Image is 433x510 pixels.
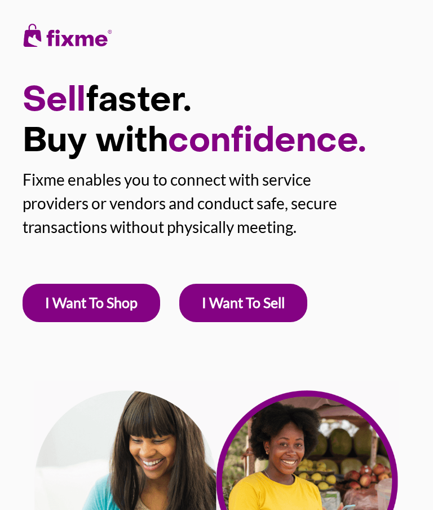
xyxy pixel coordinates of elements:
img: fixme-logo.png [23,23,113,48]
span: Sell [23,85,86,118]
a: I Want To Shop [23,284,160,322]
p: Fixme enables you to connect with service providers or vendors and conduct safe, secure transacti... [23,168,410,239]
h1: faster. Buy with [23,82,410,163]
span: confidence. [168,126,366,159]
a: I Want To Sell [179,284,307,322]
